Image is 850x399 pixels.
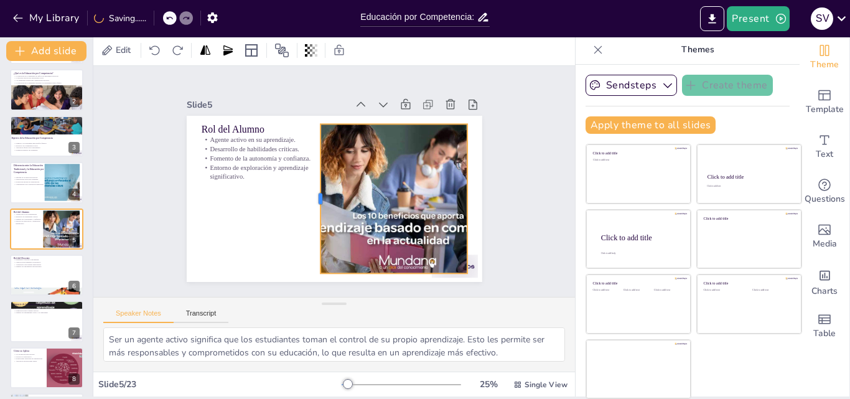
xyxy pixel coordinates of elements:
[752,289,792,292] div: Click to add text
[14,77,80,79] p: La metodología incluye aprendizaje activo.
[623,289,652,292] div: Click to add text
[708,174,790,180] div: Click to add title
[14,183,47,185] p: Comparación con la educación tradicional.
[10,255,83,296] div: 6
[593,289,621,292] div: Click to add text
[14,307,80,310] p: Mejora en la resolución de problemas.
[14,259,80,261] p: Facilitador y guía en el aprendizaje.
[360,8,477,26] input: Insert title
[98,378,342,390] div: Slide 5 / 23
[14,181,47,183] p: Evaluación basada en competencias.
[14,220,47,224] p: Entorno de exploración y aprendizaje significativo.
[14,149,80,151] p: Formación integral del estudiante.
[14,355,43,358] p: Proyectos colaborativos.
[103,327,565,362] textarea: Ser un agente activo significa que los estudiantes toman el control de su propio aprendizaje. Est...
[593,151,682,156] div: Click to add title
[68,96,80,107] div: 2
[241,40,261,60] div: Layout
[113,44,133,56] span: Edit
[14,75,80,77] p: La educación por competencia se enfoca en habilidades prácticas.
[811,6,833,31] button: S V
[14,213,47,215] p: Agente activo en su aprendizaje.
[174,309,229,323] button: Transcript
[14,147,80,149] p: Aplicación efectiva del conocimiento.
[274,43,289,58] span: Position
[586,75,677,96] button: Sendsteps
[10,162,83,203] div: 4
[704,289,743,292] div: Click to add text
[201,163,334,182] p: Entorno de exploración y aprendizaje significativo.
[103,309,174,323] button: Speaker Notes
[68,327,80,339] div: 7
[816,148,833,161] span: Text
[14,360,43,362] p: Aplicación en situaciones reales.
[586,116,716,134] button: Apply theme to all slides
[14,210,47,214] p: Rol del Alumno
[813,327,836,340] span: Table
[805,192,845,206] span: Questions
[14,305,80,307] p: Aumento de la motivación estudiantil.
[14,349,43,352] p: Cómo se Aplica
[813,237,837,251] span: Media
[11,136,77,139] p: Objetivo de la Educación por Competencia
[14,256,80,260] p: Rol del Docente
[14,312,80,314] p: Fomento del pensamiento crítico y la creatividad.
[14,179,47,181] p: Participación activa del estudiante.
[14,176,47,179] p: Enfoque en la aplicación práctica.
[593,159,682,162] div: Click to add text
[811,284,838,298] span: Charts
[201,154,334,163] p: Fomento de la autonomía y confianza.
[14,71,80,75] p: ¿Qué es la Educación por Competencia?
[654,289,682,292] div: Click to add text
[201,123,334,136] p: Rol del Alumno
[68,235,80,246] div: 5
[601,252,680,255] div: Click to add body
[14,164,47,174] p: Diferencia entre la Educación Tradicional y la Educación por Competencia
[14,79,80,82] p: Los estudiantes desarrollan competencias prácticas.
[14,266,80,268] p: Fomento del aprendizaje personalizado.
[800,35,849,80] div: Change the overall theme
[474,378,503,390] div: 25 %
[10,301,83,342] div: 7
[201,135,334,144] p: Agente activo en su aprendizaje.
[68,373,80,385] div: 8
[201,144,334,154] p: Desarrollo de habilidades críticas.
[707,185,790,188] div: Click to add text
[682,75,773,96] button: Create theme
[14,310,80,312] p: Preparación para el mundo laboral.
[14,358,43,360] p: Evaluaciones centradas en competencias.
[14,303,80,306] p: Impacto de la Educación por Competencia
[10,116,83,157] div: 3
[14,82,80,84] p: La educación por competencia prepara a los estudiantes para el futuro.
[187,99,348,111] div: Slide 5
[94,12,146,24] div: Saving......
[800,169,849,214] div: Get real-time input from your audience
[800,214,849,259] div: Add images, graphics, shapes or video
[593,281,682,286] div: Click to add title
[68,189,80,200] div: 4
[14,353,43,355] p: Uso de metodologías activas.
[68,281,80,292] div: 6
[800,304,849,349] div: Add a table
[704,216,793,220] div: Click to add title
[68,142,80,153] div: 3
[10,209,83,250] div: 5
[811,7,833,30] div: S V
[806,103,844,116] span: Template
[14,261,80,263] p: Creación de un ambiente colaborativo.
[800,124,849,169] div: Add text boxes
[525,380,567,390] span: Single View
[704,281,793,286] div: Click to add title
[9,8,85,28] button: My Library
[810,58,839,72] span: Theme
[800,259,849,304] div: Add charts and graphs
[10,69,83,110] div: 2
[601,233,681,242] div: Click to add title
[14,144,80,147] p: Desarrollo de competencias clave.
[727,6,789,31] button: Present
[6,41,86,61] button: Add slide
[608,35,787,65] p: Themes
[700,6,724,31] button: Export to PowerPoint
[14,263,80,266] p: Adaptación a necesidades individuales.
[14,218,47,220] p: Fomento de la autonomía y confianza.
